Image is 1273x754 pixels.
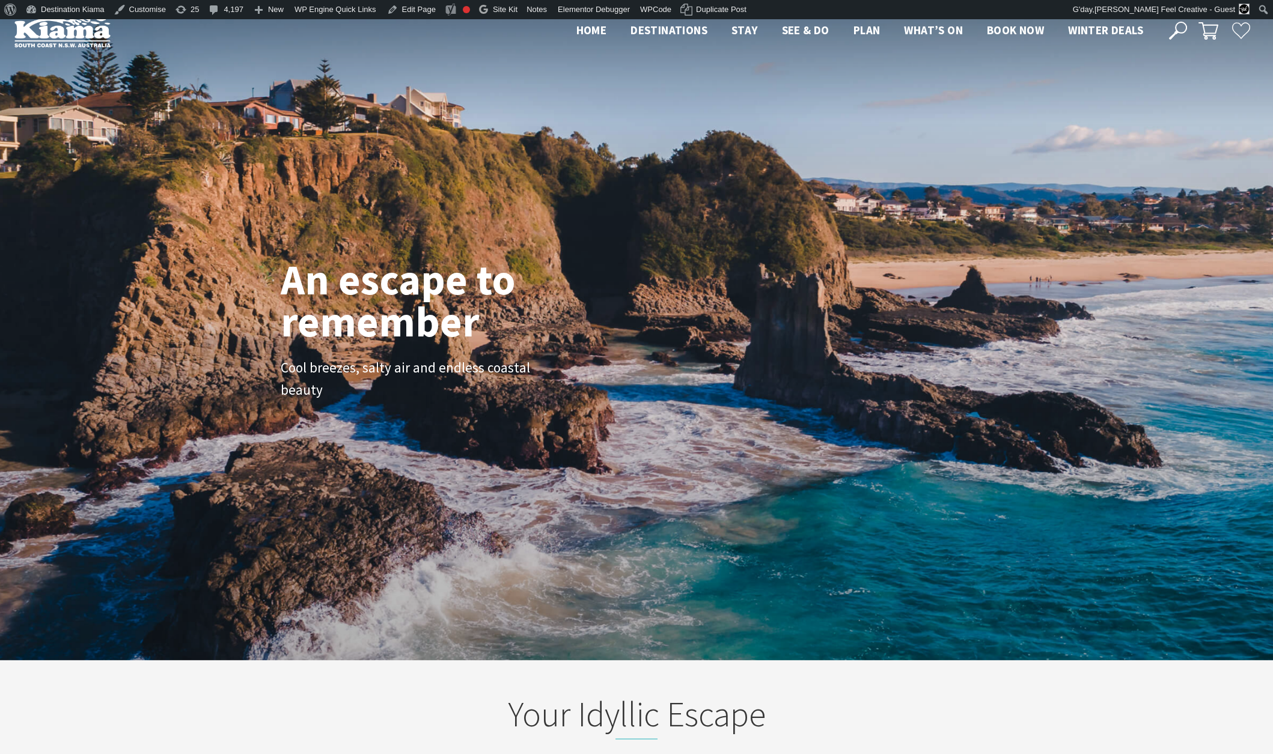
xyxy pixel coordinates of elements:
h1: An escape to remember [281,259,611,343]
span: [PERSON_NAME] Feel Creative - Guest [1094,5,1235,14]
h2: Your Idyllic Escape [401,693,872,740]
span: Destinations [630,23,707,37]
p: Cool breezes, salty air and endless coastal beauty [281,357,551,402]
span: Book now [987,23,1044,37]
span: Winter Deals [1068,23,1143,37]
span: Site Kit [493,5,517,14]
img: Kiama Logo [14,14,111,47]
div: Focus keyphrase not set [463,6,470,13]
span: Stay [731,23,758,37]
span: Plan [853,23,881,37]
span: Home [576,23,607,37]
span: See & Do [782,23,829,37]
span: What’s On [904,23,963,37]
nav: Main Menu [564,21,1155,41]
